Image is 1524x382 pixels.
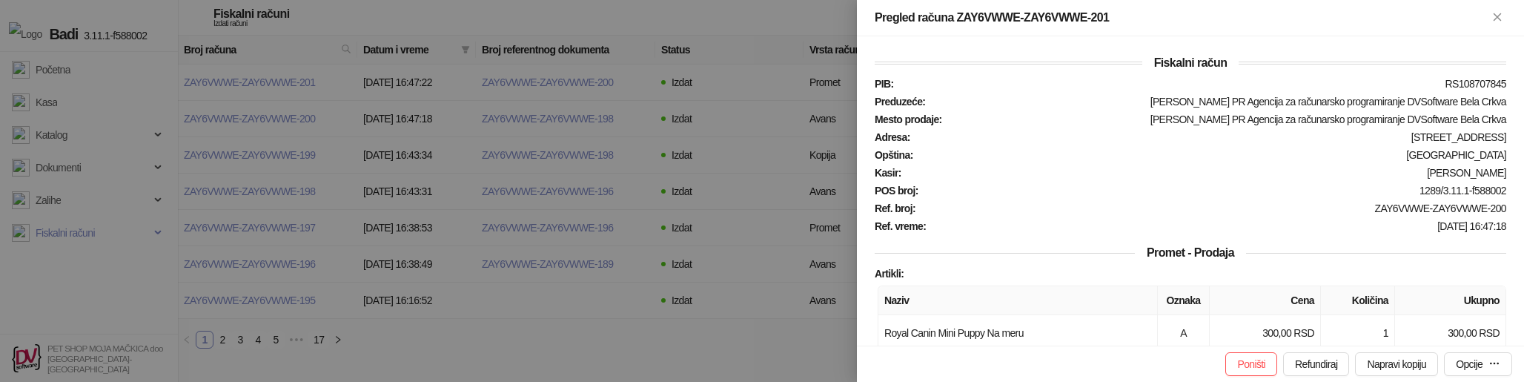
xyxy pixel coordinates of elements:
button: Refundiraj [1283,352,1349,376]
button: Napravi kopiju [1355,352,1438,376]
td: A [1158,315,1210,352]
span: Napravi kopiju [1367,358,1426,370]
div: [STREET_ADDRESS] [912,131,1508,143]
th: Oznaka [1158,286,1210,315]
div: Opcije [1456,358,1482,370]
strong: Artikli : [875,268,904,280]
span: Promet - Prodaja [1135,246,1246,259]
th: Ukupno [1395,286,1506,315]
strong: Ref. vreme : [875,220,926,232]
strong: Opština : [875,149,913,161]
div: [PERSON_NAME] PR Agencija za računarsko programiranje DVSoftware Bela Crkva [944,113,1508,125]
button: Opcije [1444,352,1512,376]
button: Poništi [1225,352,1277,376]
strong: POS broj : [875,185,918,197]
span: Fiskalni račun [1142,56,1239,69]
td: Royal Canin Mini Puppy Na meru [878,315,1158,352]
div: [GEOGRAPHIC_DATA] [915,149,1508,161]
div: [PERSON_NAME] PR Agencija za računarsko programiranje DVSoftware Bela Crkva [927,96,1508,108]
th: Količina [1321,286,1395,315]
td: 1 [1321,315,1395,352]
td: 300,00 RSD [1395,315,1506,352]
td: 300,00 RSD [1210,315,1321,352]
strong: Mesto prodaje : [875,113,942,125]
div: 1289/3.11.1-f588002 [920,185,1508,197]
div: [PERSON_NAME] [903,167,1508,179]
div: [DATE] 16:47:18 [927,220,1508,232]
th: Cena [1210,286,1321,315]
strong: Preduzeće : [875,96,925,108]
div: RS108707845 [895,78,1508,90]
div: Pregled računa ZAY6VWWE-ZAY6VWWE-201 [875,9,1488,27]
div: ZAY6VWWE-ZAY6VWWE-200 [917,202,1508,214]
strong: Adresa : [875,131,910,143]
strong: PIB : [875,78,893,90]
button: Zatvori [1488,9,1506,27]
strong: Kasir : [875,167,901,179]
strong: Ref. broj : [875,202,915,214]
th: Naziv [878,286,1158,315]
